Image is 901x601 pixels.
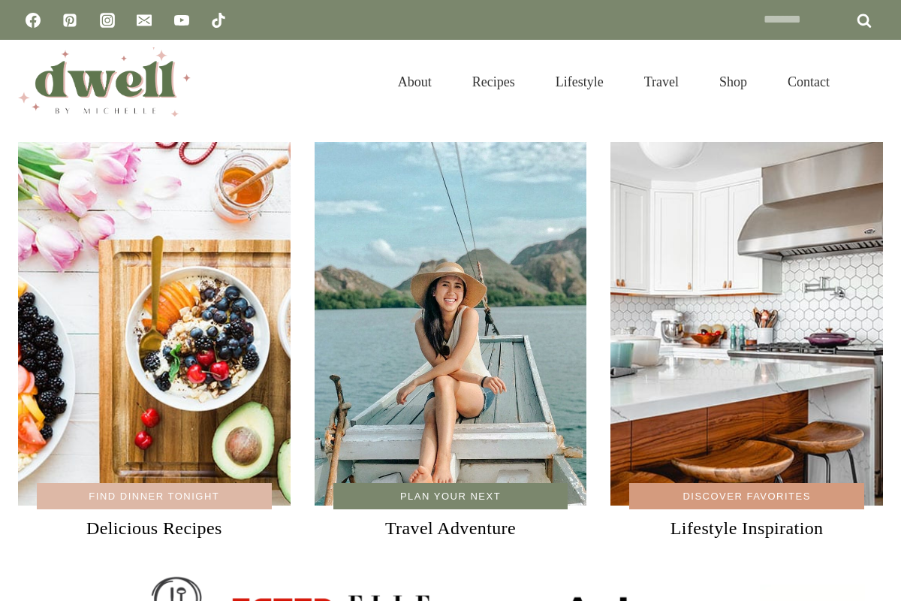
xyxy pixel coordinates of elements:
a: Lifestyle [535,56,624,108]
a: Recipes [452,56,535,108]
a: YouTube [167,5,197,35]
a: TikTok [203,5,234,35]
a: Instagram [92,5,122,35]
a: Shop [699,56,767,108]
a: Pinterest [55,5,85,35]
a: Facebook [18,5,48,35]
nav: Primary Navigation [378,56,850,108]
a: About [378,56,452,108]
button: View Search Form [857,69,883,95]
img: DWELL by michelle [18,47,191,116]
a: Email [129,5,159,35]
a: Travel [624,56,699,108]
a: Contact [767,56,850,108]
